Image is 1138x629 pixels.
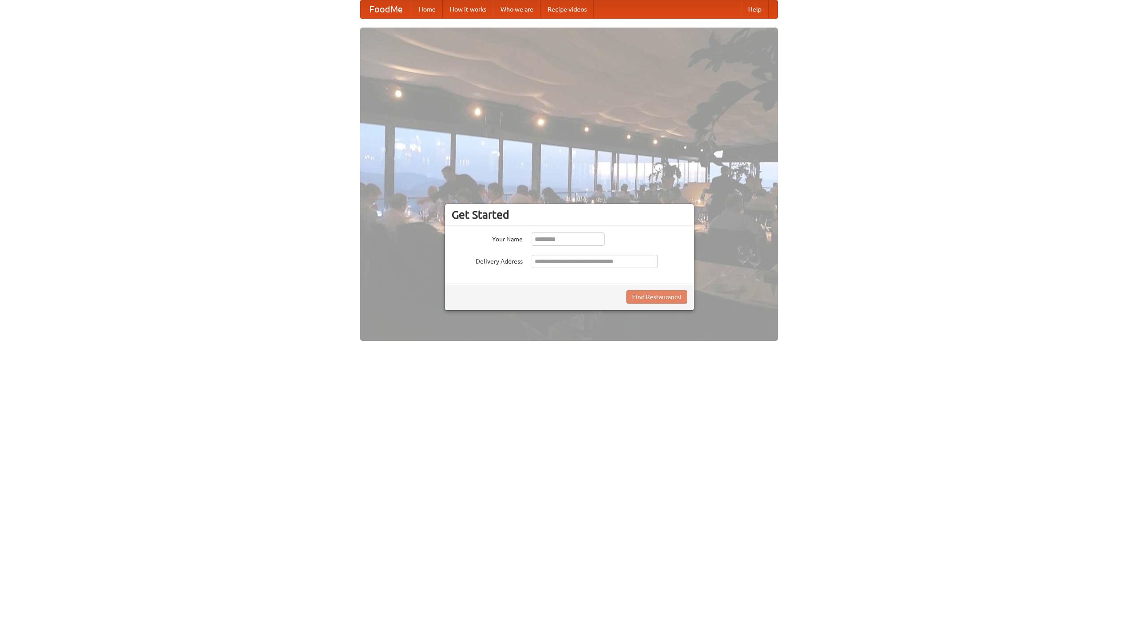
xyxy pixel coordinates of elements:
a: Home [412,0,443,18]
button: Find Restaurants! [626,290,687,304]
a: Recipe videos [541,0,594,18]
a: Who we are [493,0,541,18]
a: Help [741,0,769,18]
a: FoodMe [361,0,412,18]
h3: Get Started [452,208,687,221]
label: Delivery Address [452,255,523,266]
label: Your Name [452,232,523,244]
a: How it works [443,0,493,18]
